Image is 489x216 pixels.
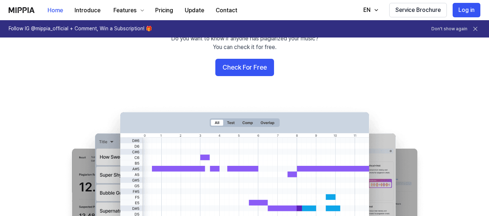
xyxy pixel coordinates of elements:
[356,3,383,17] button: EN
[179,3,210,18] button: Update
[149,3,179,18] button: Pricing
[170,26,319,52] div: Do you need a plagiarism check before releasing an album? Do you want to know if anyone has plagi...
[9,25,152,32] h1: Follow IG @mippia_official + Comment, Win a Subscription! 🎁
[42,0,69,20] a: Home
[112,6,138,15] div: Features
[106,3,149,18] button: Features
[179,0,210,20] a: Update
[453,3,480,17] button: Log in
[362,6,372,14] div: EN
[215,59,274,76] button: Check For Free
[389,3,447,17] button: Service Brochure
[69,3,106,18] button: Introduce
[210,3,243,18] button: Contact
[42,3,69,18] button: Home
[431,26,467,32] button: Don't show again
[9,7,35,13] img: logo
